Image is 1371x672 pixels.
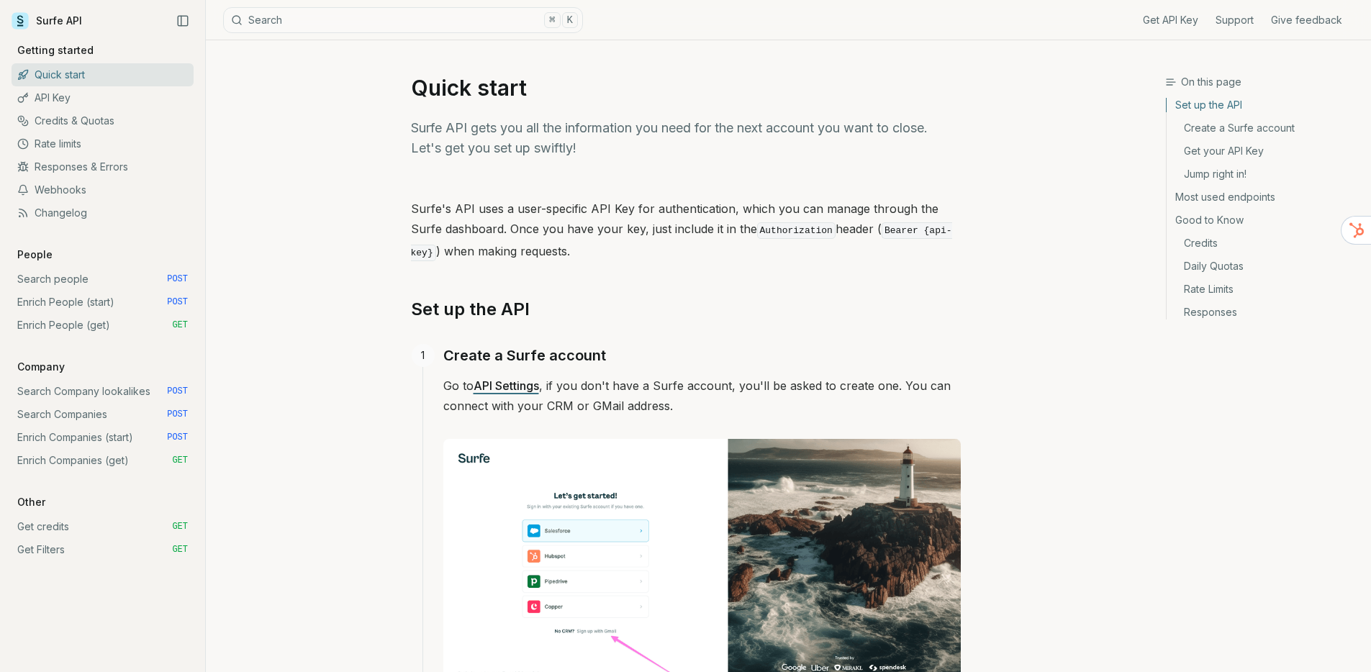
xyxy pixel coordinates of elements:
a: Enrich Companies (start) POST [12,426,194,449]
button: Search⌘K [223,7,583,33]
a: Enrich People (get) GET [12,314,194,337]
a: Search Companies POST [12,403,194,426]
a: Set up the API [411,298,530,321]
a: Jump right in! [1167,163,1359,186]
a: API Key [12,86,194,109]
a: Get API Key [1143,13,1198,27]
a: Enrich People (start) POST [12,291,194,314]
p: Surfe API gets you all the information you need for the next account you want to close. Let's get... [411,118,961,158]
a: Create a Surfe account [443,344,606,367]
span: GET [172,521,188,532]
p: Getting started [12,43,99,58]
button: Collapse Sidebar [172,10,194,32]
a: Search Company lookalikes POST [12,380,194,403]
a: Set up the API [1167,98,1359,117]
a: Changelog [12,201,194,224]
span: GET [172,319,188,331]
span: GET [172,544,188,555]
a: Search people POST [12,268,194,291]
p: Company [12,360,71,374]
a: Daily Quotas [1167,255,1359,278]
span: POST [167,386,188,397]
p: People [12,248,58,262]
a: Rate limits [12,132,194,155]
a: Create a Surfe account [1167,117,1359,140]
a: Surfe API [12,10,82,32]
kbd: ⌘ [544,12,560,28]
a: Responses & Errors [12,155,194,178]
a: Get credits GET [12,515,194,538]
span: POST [167,432,188,443]
a: Quick start [12,63,194,86]
p: Surfe's API uses a user-specific API Key for authentication, which you can manage through the Sur... [411,199,961,263]
a: Rate Limits [1167,278,1359,301]
a: Most used endpoints [1167,186,1359,209]
a: Good to Know [1167,209,1359,232]
a: Support [1216,13,1254,27]
a: Enrich Companies (get) GET [12,449,194,472]
h3: On this page [1165,75,1359,89]
span: POST [167,409,188,420]
p: Go to , if you don't have a Surfe account, you'll be asked to create one. You can connect with yo... [443,376,961,416]
p: Other [12,495,51,509]
a: Credits & Quotas [12,109,194,132]
a: API Settings [474,378,539,393]
h1: Quick start [411,75,961,101]
a: Give feedback [1271,13,1342,27]
a: Get Filters GET [12,538,194,561]
a: Credits [1167,232,1359,255]
kbd: K [562,12,578,28]
code: Authorization [757,222,836,239]
a: Get your API Key [1167,140,1359,163]
span: POST [167,296,188,308]
a: Webhooks [12,178,194,201]
span: POST [167,273,188,285]
a: Responses [1167,301,1359,319]
span: GET [172,455,188,466]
